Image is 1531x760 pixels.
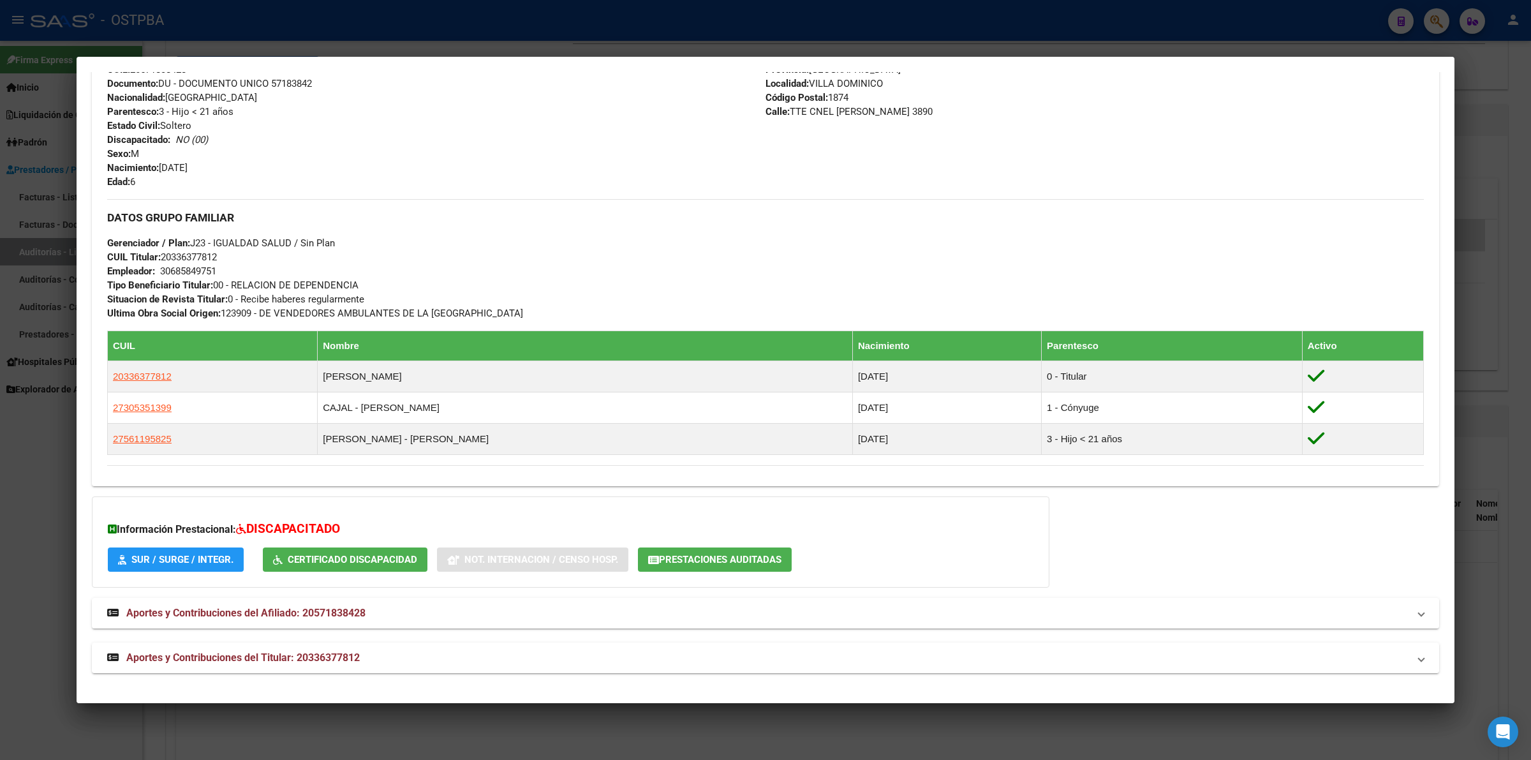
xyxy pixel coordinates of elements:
[107,106,159,117] strong: Parentesco:
[765,92,848,103] span: 1874
[765,64,809,75] strong: Provincia:
[107,92,257,103] span: [GEOGRAPHIC_DATA]
[92,643,1439,673] mat-expansion-panel-header: Aportes y Contribuciones del Titular: 20336377812
[107,78,312,89] span: DU - DOCUMENTO UNICO 57183842
[765,106,790,117] strong: Calle:
[107,162,159,174] strong: Nacimiento:
[107,308,221,319] strong: Ultima Obra Social Origen:
[1042,423,1303,454] td: 3 - Hijo < 21 años
[126,607,366,619] span: Aportes y Contribuciones del Afiliado: 20571838428
[108,331,318,361] th: CUIL
[765,78,809,89] strong: Localidad:
[113,371,172,382] span: 20336377812
[1488,717,1518,747] div: Open Intercom Messenger
[1302,331,1423,361] th: Activo
[107,162,188,174] span: [DATE]
[107,308,523,319] span: 123909 - DE VENDEDORES AMBULANTES DE LA [GEOGRAPHIC_DATA]
[126,652,360,664] span: Aportes y Contribuciones del Titular: 20336377812
[246,521,340,536] span: DISCAPACITADO
[108,520,1033,539] h3: Información Prestacional:
[113,402,172,413] span: 27305351399
[107,211,1424,225] h3: DATOS GRUPO FAMILIAR
[107,279,213,291] strong: Tipo Beneficiario Titular:
[107,64,186,75] span: 20571838428
[107,251,161,263] strong: CUIL Titular:
[107,134,170,145] strong: Discapacitado:
[318,331,853,361] th: Nombre
[107,294,228,305] strong: Situacion de Revista Titular:
[765,78,883,89] span: VILLA DOMINICO
[107,120,160,131] strong: Estado Civil:
[108,548,244,571] button: SUR / SURGE / INTEGR.
[1042,361,1303,392] td: 0 - Titular
[107,120,191,131] span: Soltero
[765,92,828,103] strong: Código Postal:
[852,392,1041,423] td: [DATE]
[107,106,233,117] span: 3 - Hijo < 21 años
[107,148,139,160] span: M
[107,176,130,188] strong: Edad:
[318,392,853,423] td: CAJAL - [PERSON_NAME]
[852,361,1041,392] td: [DATE]
[160,264,216,278] div: 30685849751
[437,548,628,571] button: Not. Internacion / Censo Hosp.
[113,433,172,444] span: 27561195825
[765,106,933,117] span: TTE CNEL [PERSON_NAME] 3890
[1042,392,1303,423] td: 1 - Cónyuge
[107,265,155,277] strong: Empleador:
[765,64,901,75] span: [GEOGRAPHIC_DATA]
[318,361,853,392] td: [PERSON_NAME]
[263,548,427,571] button: Certificado Discapacidad
[464,555,618,566] span: Not. Internacion / Censo Hosp.
[288,555,417,566] span: Certificado Discapacidad
[131,555,233,566] span: SUR / SURGE / INTEGR.
[659,555,781,566] span: Prestaciones Auditadas
[107,294,364,305] span: 0 - Recibe haberes regularmente
[107,92,165,103] strong: Nacionalidad:
[107,78,158,89] strong: Documento:
[1042,331,1303,361] th: Parentesco
[107,251,217,263] span: 20336377812
[92,598,1439,629] mat-expansion-panel-header: Aportes y Contribuciones del Afiliado: 20571838428
[107,64,130,75] strong: CUIL:
[107,148,131,160] strong: Sexo:
[852,331,1041,361] th: Nacimiento
[852,423,1041,454] td: [DATE]
[638,548,792,571] button: Prestaciones Auditadas
[318,423,853,454] td: [PERSON_NAME] - [PERSON_NAME]
[107,176,135,188] span: 6
[107,237,335,249] span: J23 - IGUALDAD SALUD / Sin Plan
[107,237,190,249] strong: Gerenciador / Plan:
[107,279,359,291] span: 00 - RELACION DE DEPENDENCIA
[175,134,208,145] i: NO (00)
